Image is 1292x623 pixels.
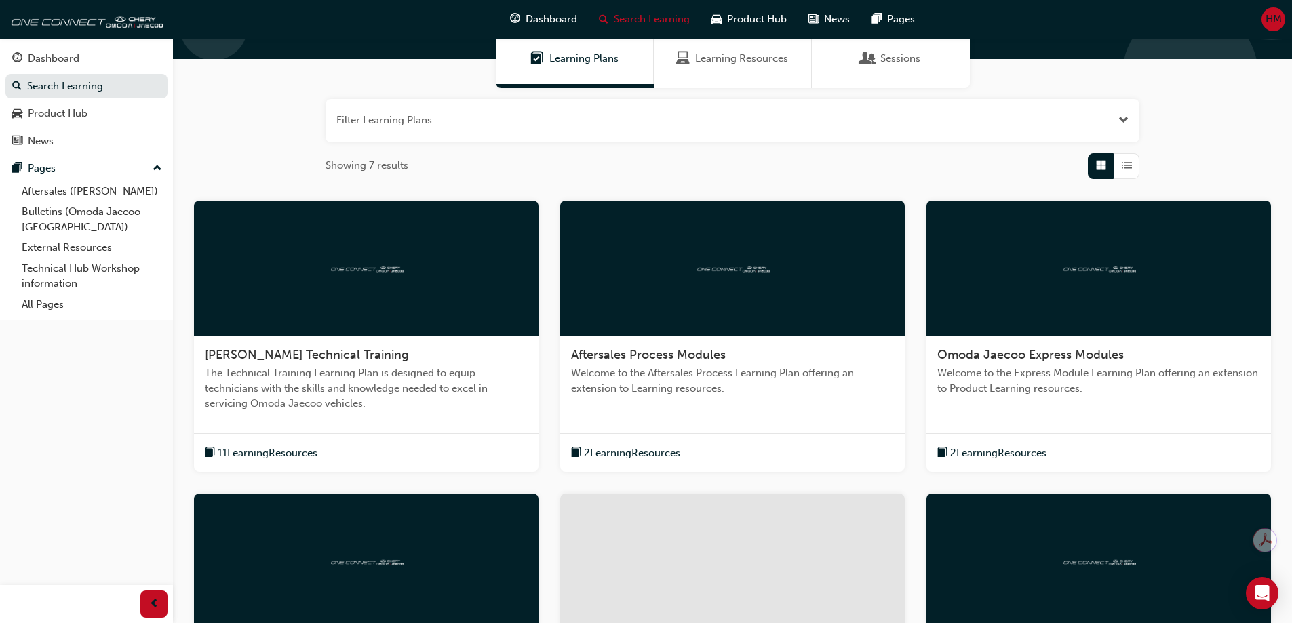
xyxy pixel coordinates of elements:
[149,596,159,613] span: prev-icon
[12,163,22,175] span: pages-icon
[205,365,528,411] span: The Technical Training Learning Plan is designed to equip technicians with the skills and knowled...
[16,294,168,315] a: All Pages
[5,156,168,181] button: Pages
[937,365,1260,396] span: Welcome to the Express Module Learning Plan offering an extension to Product Learning resources.
[205,347,409,362] span: [PERSON_NAME] Technical Training
[12,53,22,65] span: guage-icon
[676,51,690,66] span: Learning Resources
[1118,113,1129,128] button: Open the filter
[861,51,875,66] span: Sessions
[1266,12,1282,27] span: HM
[499,5,588,33] a: guage-iconDashboard
[798,5,861,33] a: news-iconNews
[205,445,215,462] span: book-icon
[887,12,915,27] span: Pages
[584,445,680,461] span: 2 Learning Resources
[5,46,168,71] a: Dashboard
[194,201,539,473] a: oneconnect[PERSON_NAME] Technical TrainingThe Technical Training Learning Plan is designed to equ...
[16,181,168,202] a: Aftersales ([PERSON_NAME])
[880,51,920,66] span: Sessions
[5,101,168,126] a: Product Hub
[28,51,79,66] div: Dashboard
[7,5,163,33] img: oneconnect
[5,43,168,156] button: DashboardSearch LearningProduct HubNews
[12,136,22,148] span: news-icon
[571,445,680,462] button: book-icon2LearningResources
[937,445,947,462] span: book-icon
[16,258,168,294] a: Technical Hub Workshop information
[5,74,168,99] a: Search Learning
[12,81,22,93] span: search-icon
[329,555,404,567] img: oneconnect
[571,445,581,462] span: book-icon
[588,5,701,33] a: search-iconSearch Learning
[16,201,168,237] a: Bulletins (Omoda Jaecoo - [GEOGRAPHIC_DATA])
[808,11,819,28] span: news-icon
[526,12,577,27] span: Dashboard
[549,51,619,66] span: Learning Plans
[5,129,168,154] a: News
[1061,555,1136,567] img: oneconnect
[824,12,850,27] span: News
[16,237,168,258] a: External Resources
[560,201,905,473] a: oneconnectAftersales Process ModulesWelcome to the Aftersales Process Learning Plan offering an e...
[1096,158,1106,174] span: Grid
[1246,577,1278,609] div: Open Intercom Messenger
[571,347,726,362] span: Aftersales Process Modules
[329,261,404,274] img: oneconnect
[571,365,894,396] span: Welcome to the Aftersales Process Learning Plan offering an extension to Learning resources.
[937,445,1046,462] button: book-icon2LearningResources
[1122,158,1132,174] span: List
[153,160,162,178] span: up-icon
[1061,261,1136,274] img: oneconnect
[599,11,608,28] span: search-icon
[727,12,787,27] span: Product Hub
[530,51,544,66] span: Learning Plans
[28,134,54,149] div: News
[654,29,812,88] a: Learning ResourcesLearning Resources
[926,201,1271,473] a: oneconnectOmoda Jaecoo Express ModulesWelcome to the Express Module Learning Plan offering an ext...
[861,5,926,33] a: pages-iconPages
[12,108,22,120] span: car-icon
[28,161,56,176] div: Pages
[218,445,317,461] span: 11 Learning Resources
[28,106,87,121] div: Product Hub
[326,158,408,174] span: Showing 7 results
[937,347,1124,362] span: Omoda Jaecoo Express Modules
[695,51,788,66] span: Learning Resources
[695,261,770,274] img: oneconnect
[205,445,317,462] button: book-icon11LearningResources
[950,445,1046,461] span: 2 Learning Resources
[614,12,690,27] span: Search Learning
[1261,7,1285,31] button: HM
[701,5,798,33] a: car-iconProduct Hub
[510,11,520,28] span: guage-icon
[496,29,654,88] a: Learning PlansLearning Plans
[872,11,882,28] span: pages-icon
[711,11,722,28] span: car-icon
[812,29,970,88] a: SessionsSessions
